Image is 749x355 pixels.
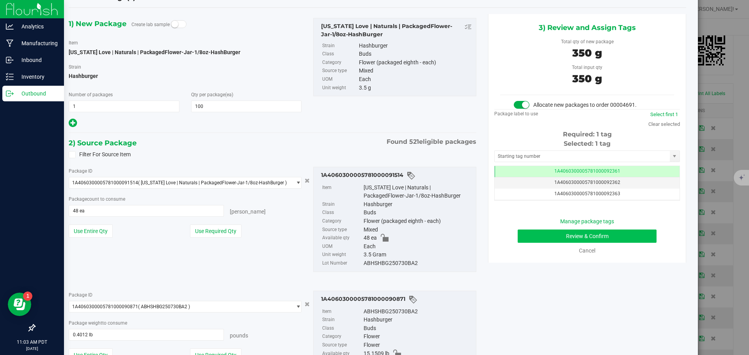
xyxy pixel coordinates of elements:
a: Select first 1 [650,111,678,117]
span: count [87,196,99,202]
label: Source type [322,67,357,75]
span: Qty per package [191,92,233,97]
span: 1A4060300005781000092363 [554,191,620,196]
span: Found eligible packages [387,137,476,147]
p: Analytics [14,22,60,31]
label: Class [322,324,362,333]
label: Strain [322,42,357,50]
input: 100 [192,101,302,112]
div: Flower [364,341,472,350]
span: 350 g [572,72,602,85]
span: 350 g [572,47,602,59]
input: 1 [69,101,179,112]
button: Cancel button [302,299,312,310]
label: Lot Number [322,259,362,268]
div: Flower [364,332,472,341]
p: Inbound [14,55,60,65]
label: UOM [322,75,357,84]
label: Class [322,208,362,217]
inline-svg: Manufacturing [6,39,14,47]
span: [PERSON_NAME] [230,208,266,215]
label: Item [69,39,78,46]
div: Hashburger [364,200,472,209]
input: Starting tag number [495,151,670,162]
span: weight [88,320,102,326]
div: Buds [364,208,472,217]
span: Pounds [230,332,248,339]
inline-svg: Inventory [6,73,14,81]
span: Package to consume [69,320,127,326]
label: Item [322,184,362,200]
span: [US_STATE] Love | Naturals | PackagedFlower-Jar-1/8oz-HashBurger [69,49,240,55]
p: 11:03 AM PDT [4,339,60,346]
span: 1A4060300005781000090871 [72,304,138,309]
inline-svg: Outbound [6,90,14,97]
div: Buds [364,324,472,333]
label: Category [322,217,362,226]
span: Total input qty [572,65,602,70]
button: Use Required Qty [190,224,241,238]
span: Package label to use [494,111,538,117]
label: Filter For Source Item [69,150,131,159]
div: Flower (packaged eighth - each) [359,58,472,67]
label: Category [322,58,357,67]
span: 3) Review and Assign Tags [539,22,636,34]
div: Mixed [364,226,472,234]
span: ( ABHSHBG250730BA2 ) [138,304,190,309]
label: Unit weight [322,251,362,259]
label: Source type [322,341,362,350]
div: 3.5 Gram [364,251,472,259]
button: Review & Confirm [518,230,657,243]
iframe: Resource center [8,293,31,316]
label: Unit weight [322,84,357,92]
span: Package ID [69,292,92,298]
a: Cancel [579,247,595,254]
span: (ea) [225,92,233,97]
div: Hashburger [359,42,472,50]
span: 1) New Package [69,18,126,30]
label: Strain [322,316,362,324]
label: Item [322,307,362,316]
div: ABHSHBG250730BA2 [364,307,472,316]
label: Available qty [322,234,362,242]
a: Clear selected [648,121,680,127]
span: ( [US_STATE] Love | Naturals | PackagedFlower-Jar-1/8oz-HashBurger ) [138,180,287,185]
span: Package ID [69,168,92,174]
input: 48 ea [69,205,224,216]
span: Add new output [69,121,77,127]
p: Inventory [14,72,60,81]
div: Buds [359,50,472,58]
span: Number of packages [69,92,113,97]
div: 1A4060300005781000090871 [321,295,472,304]
a: Manage package tags [560,218,614,224]
div: Flower (packaged eighth - each) [364,217,472,226]
div: Hashburger [364,316,472,324]
label: Create lab sample [131,19,170,30]
label: Strain [322,200,362,209]
span: Package to consume [69,196,125,202]
p: Outbound [14,89,60,98]
label: Source type [322,226,362,234]
button: Cancel button [302,175,312,186]
span: 48 ea [364,234,377,242]
inline-svg: Inbound [6,56,14,64]
div: California Love | Naturals | PackagedFlower-Jar-1/8oz-HashBurger [321,22,472,39]
button: Use Entire Qty [69,224,113,238]
inline-svg: Analytics [6,23,14,30]
label: Class [322,50,357,58]
span: select [291,301,301,312]
span: Selected: 1 tag [564,140,611,147]
span: 521 [409,138,419,145]
span: Required: 1 tag [563,131,612,138]
span: 1A4060300005781000092362 [554,180,620,185]
label: Strain [69,64,81,71]
div: [US_STATE] Love | Naturals | PackagedFlower-Jar-1/8oz-HashBurger [364,184,472,200]
span: Total qty of new package [561,39,614,44]
iframe: Resource center unread badge [23,291,32,301]
span: 2) Source Package [69,137,137,149]
p: [DATE] [4,346,60,351]
div: Each [359,75,472,84]
input: 0.4012 lb [69,329,224,340]
span: 1A4060300005781000092361 [554,168,620,174]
